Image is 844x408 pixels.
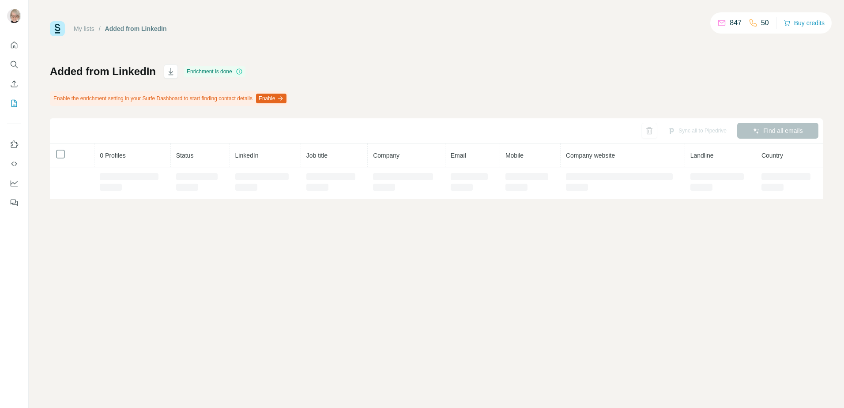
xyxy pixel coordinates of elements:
[690,152,714,159] span: Landline
[761,152,783,159] span: Country
[7,136,21,152] button: Use Surfe on LinkedIn
[7,175,21,191] button: Dashboard
[7,37,21,53] button: Quick start
[100,152,125,159] span: 0 Profiles
[7,156,21,172] button: Use Surfe API
[761,18,769,28] p: 50
[730,18,742,28] p: 847
[7,76,21,92] button: Enrich CSV
[7,57,21,72] button: Search
[505,152,524,159] span: Mobile
[50,91,288,106] div: Enable the enrichment setting in your Surfe Dashboard to start finding contact details
[451,152,466,159] span: Email
[176,152,194,159] span: Status
[306,152,328,159] span: Job title
[235,152,259,159] span: LinkedIn
[105,24,167,33] div: Added from LinkedIn
[784,17,825,29] button: Buy credits
[373,152,399,159] span: Company
[566,152,615,159] span: Company website
[7,9,21,23] img: Avatar
[99,24,101,33] li: /
[7,195,21,211] button: Feedback
[256,94,286,103] button: Enable
[50,64,156,79] h1: Added from LinkedIn
[50,21,65,36] img: Surfe Logo
[74,25,94,32] a: My lists
[7,95,21,111] button: My lists
[184,66,245,77] div: Enrichment is done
